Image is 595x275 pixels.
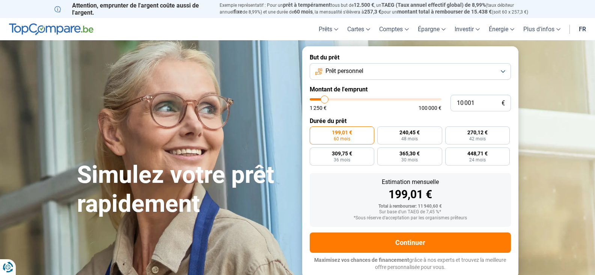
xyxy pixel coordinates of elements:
[469,158,486,162] span: 24 mois
[316,189,505,200] div: 199,01 €
[310,54,511,61] label: But du prêt
[316,179,505,185] div: Estimation mensuelle
[54,2,211,16] p: Attention, emprunter de l'argent coûte aussi de l'argent.
[381,2,486,8] span: TAEG (Taux annuel effectif global) de 8,99%
[413,18,450,40] a: Épargne
[294,9,313,15] span: 60 mois
[233,9,243,15] span: fixe
[310,86,511,93] label: Montant de l'emprunt
[316,210,505,215] div: Sur base d'un TAEG de 7,45 %*
[364,9,381,15] span: 257,3 €
[316,216,505,221] div: *Sous réserve d'acceptation par les organismes prêteurs
[310,232,511,253] button: Continuer
[310,117,511,125] label: Durée du prêt
[334,158,350,162] span: 36 mois
[310,63,511,80] button: Prêt personnel
[401,158,418,162] span: 30 mois
[467,151,488,156] span: 448,71 €
[574,18,590,40] a: fr
[334,137,350,141] span: 60 mois
[310,105,327,111] span: 1 250 €
[310,257,511,271] p: grâce à nos experts et trouvez la meilleure offre personnalisée pour vous.
[332,130,352,135] span: 199,01 €
[325,67,363,75] span: Prêt personnel
[467,130,488,135] span: 270,12 €
[332,151,352,156] span: 309,75 €
[419,105,441,111] span: 100 000 €
[401,137,418,141] span: 48 mois
[450,18,484,40] a: Investir
[9,23,93,35] img: TopCompare
[399,151,420,156] span: 365,30 €
[502,100,505,106] span: €
[220,2,541,15] p: Exemple représentatif : Pour un tous but de , un (taux débiteur annuel de 8,99%) et une durée de ...
[316,204,505,209] div: Total à rembourser: 11 940,60 €
[314,257,409,263] span: Maximisez vos chances de financement
[397,9,492,15] span: montant total à rembourser de 15.438 €
[314,18,343,40] a: Prêts
[77,161,293,219] h1: Simulez votre prêt rapidement
[484,18,519,40] a: Énergie
[343,18,375,40] a: Cartes
[283,2,331,8] span: prêt à tempérament
[354,2,374,8] span: 12.500 €
[469,137,486,141] span: 42 mois
[519,18,565,40] a: Plus d'infos
[399,130,420,135] span: 240,45 €
[375,18,413,40] a: Comptes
